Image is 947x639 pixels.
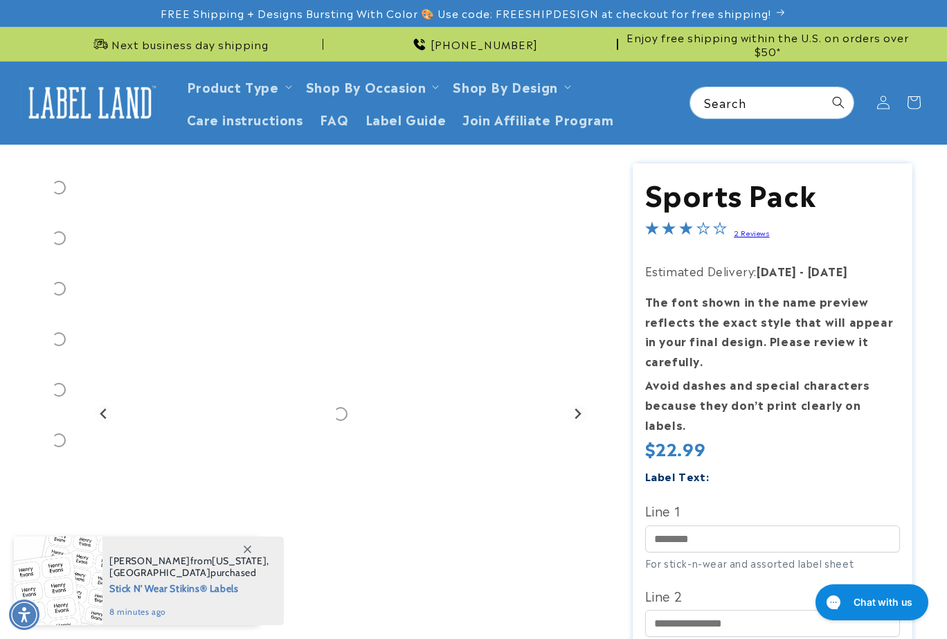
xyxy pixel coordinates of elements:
span: Join Affiliate Program [462,111,613,127]
span: FAQ [320,111,349,127]
span: from , purchased [109,555,269,579]
div: Announcement [35,27,323,61]
div: Announcement [624,27,912,61]
div: For stick-n-wear and assorted label sheet [645,556,901,570]
span: Label Guide [366,111,447,127]
button: Next slide [568,405,587,424]
div: Go to slide 1 [35,163,83,212]
div: Go to slide 4 [35,315,83,363]
span: 3.0-star overall rating [645,223,727,240]
span: [PERSON_NAME] [109,555,190,567]
strong: [DATE] [757,262,797,279]
span: [PHONE_NUMBER] [431,37,538,51]
summary: Product Type [179,70,298,102]
a: FAQ [312,102,357,135]
a: Label Guide [357,102,455,135]
span: Shop By Occasion [306,78,426,94]
strong: [DATE] [808,262,848,279]
strong: - [800,262,804,279]
span: $22.99 [645,438,706,459]
strong: Avoid dashes and special characters because they don’t print clearly on labels. [645,376,870,433]
p: Estimated Delivery: [645,261,901,281]
div: Accessibility Menu [9,600,39,630]
summary: Shop By Occasion [298,70,445,102]
div: Go to slide 3 [35,264,83,313]
a: Join Affiliate Program [454,102,622,135]
summary: Shop By Design [444,70,576,102]
span: Care instructions [187,111,303,127]
div: Announcement [329,27,617,61]
span: Next business day shipping [111,37,269,51]
label: Label Text: [645,468,710,484]
a: Label Land [16,76,165,129]
label: Line 2 [645,584,901,606]
img: Label Land [21,81,159,124]
span: [GEOGRAPHIC_DATA] [109,566,210,579]
label: Line 1 [645,499,901,521]
a: 2 Reviews [734,228,769,237]
a: Shop By Design [453,77,557,96]
a: Care instructions [179,102,312,135]
h1: Sports Pack [645,175,901,211]
button: Go to last slide [95,405,114,424]
span: [US_STATE] [212,555,267,567]
div: Go to slide 5 [35,366,83,414]
strong: The font shown in the name preview reflects the exact style that will appear in your final design... [645,293,894,369]
span: FREE Shipping + Designs Bursting With Color 🎨 Use code: FREESHIPDESIGN at checkout for free shipp... [161,6,771,20]
button: Search [823,87,854,118]
div: Go to slide 2 [35,214,83,262]
div: Go to slide 6 [35,416,83,465]
iframe: Gorgias live chat messenger [809,579,933,625]
a: Product Type [187,77,279,96]
span: Enjoy free shipping within the U.S. on orders over $50* [624,30,912,57]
